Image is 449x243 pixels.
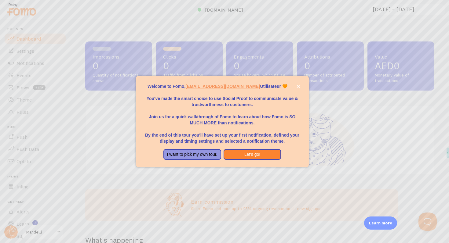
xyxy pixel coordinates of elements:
[143,108,301,126] p: Join us for a quick walkthrough of Fomo to learn about how Fomo is SO MUCH MORE than notifications.
[136,76,309,167] div: Welcome to Fomo, contact@palermotrading.com Utilisateur 🧡You&amp;#39;ve made the smart choice to ...
[364,216,397,230] div: Learn more
[295,83,301,90] button: close,
[143,89,301,108] p: You've made the smart choice to use Social Proof to communicate value & trustworthiness to custom...
[163,149,221,160] button: I want to pick my own tour.
[143,126,301,144] p: By the end of this tour you'll have set up your first notification, defined your display and timi...
[185,84,260,89] a: [EMAIL_ADDRESS][DOMAIN_NAME]
[143,83,301,89] p: Welcome to Fomo, Utilisateur 🧡
[369,220,392,226] p: Learn more
[224,149,281,160] button: Let's go!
